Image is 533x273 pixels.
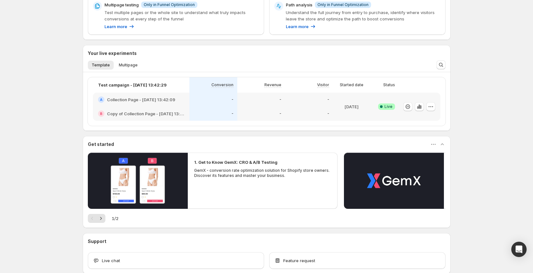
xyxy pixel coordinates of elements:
a: Learn more [104,23,135,30]
span: Live chat [102,257,120,264]
p: - [327,111,329,116]
span: Only in Funnel Optimization [317,2,369,7]
p: GemX - conversion rate optimization solution for Shopify store owners. Discover its features and ... [194,168,331,178]
p: Learn more [104,23,127,30]
p: [DATE] [345,103,359,110]
div: Open Intercom Messenger [511,242,527,257]
p: Path analysis [286,2,312,8]
p: Test campaign - [DATE] 13:42:29 [98,82,167,88]
span: Live [385,104,392,109]
h3: Get started [88,141,114,148]
h2: B [100,112,103,116]
h2: Collection Page - [DATE] 13:42:09 [107,96,175,103]
p: Conversion [211,82,233,87]
p: - [279,111,281,116]
p: Status [383,82,395,87]
p: - [232,97,233,102]
h2: 1. Get to Know GemX: CRO & A/B Testing [194,159,278,165]
button: Play video [344,153,444,209]
a: Learn more [286,23,316,30]
p: - [279,97,281,102]
button: Play video [88,153,188,209]
p: Revenue [264,82,281,87]
span: Only in Funnel Optimization [144,2,195,7]
span: Feature request [283,257,315,264]
p: Understand the full journey from entry to purchase, identify where visitors leave the store and o... [286,9,440,22]
p: - [232,111,233,116]
p: Test multiple pages or the whole site to understand what truly impacts conversions at every step ... [104,9,259,22]
p: - [327,97,329,102]
span: Multipage [119,63,138,68]
h2: A [100,98,103,102]
span: 1 / 2 [112,215,118,222]
h2: Copy of Collection Page - [DATE] 13:42:09 [107,110,184,117]
button: Search and filter results [437,60,445,69]
p: Visitor [317,82,329,87]
h3: Your live experiments [88,50,137,57]
p: Multipage testing [104,2,139,8]
span: Template [92,63,110,68]
p: Learn more [286,23,308,30]
h3: Support [88,238,106,245]
button: Next [96,214,105,223]
p: Started date [340,82,363,87]
nav: Pagination [88,214,105,223]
